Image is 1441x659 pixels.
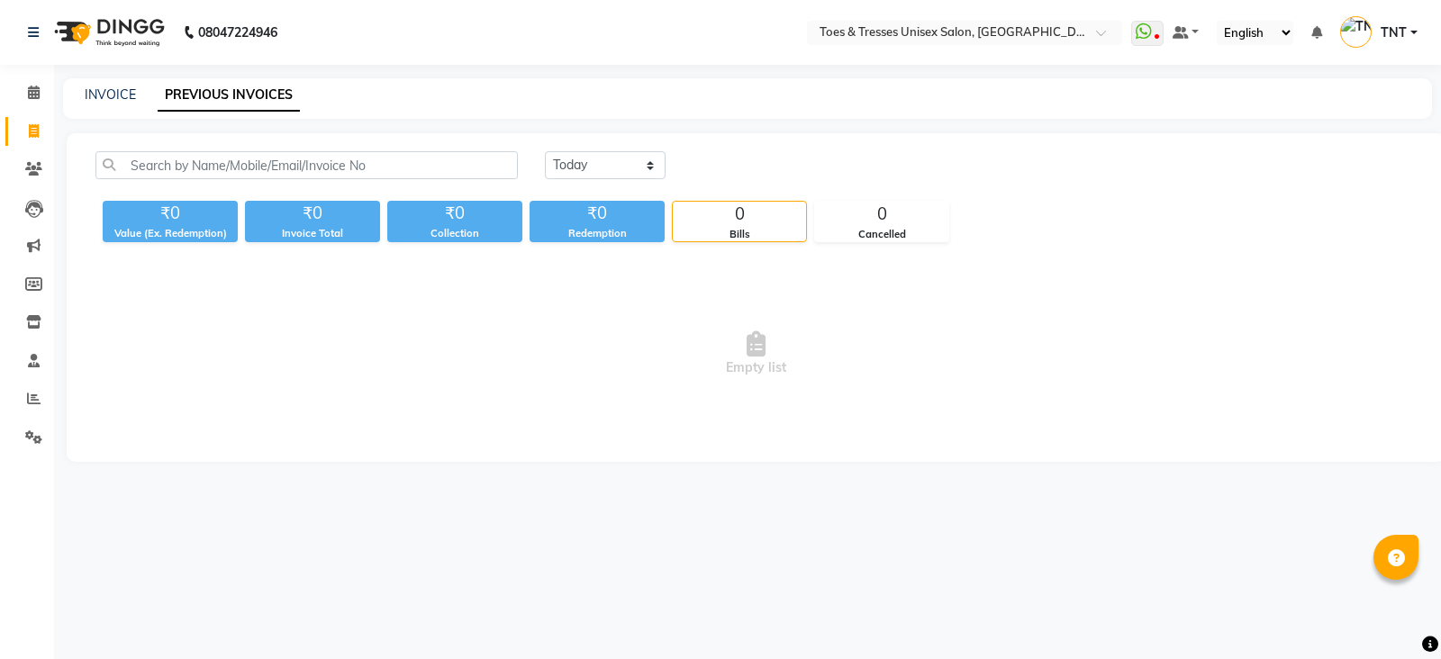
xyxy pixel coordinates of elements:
div: Value (Ex. Redemption) [103,226,238,241]
div: ₹0 [530,201,665,226]
div: ₹0 [103,201,238,226]
a: PREVIOUS INVOICES [158,79,300,112]
div: Cancelled [815,227,948,242]
img: TNT [1340,16,1372,48]
span: Empty list [95,264,1417,444]
span: TNT [1381,23,1407,42]
b: 08047224946 [198,7,277,58]
div: Collection [387,226,522,241]
div: Redemption [530,226,665,241]
input: Search by Name/Mobile/Email/Invoice No [95,151,518,179]
div: ₹0 [245,201,380,226]
a: INVOICE [85,86,136,103]
iframe: chat widget [1365,587,1423,641]
div: Invoice Total [245,226,380,241]
div: ₹0 [387,201,522,226]
img: logo [46,7,169,58]
div: 0 [673,202,806,227]
div: Bills [673,227,806,242]
div: 0 [815,202,948,227]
